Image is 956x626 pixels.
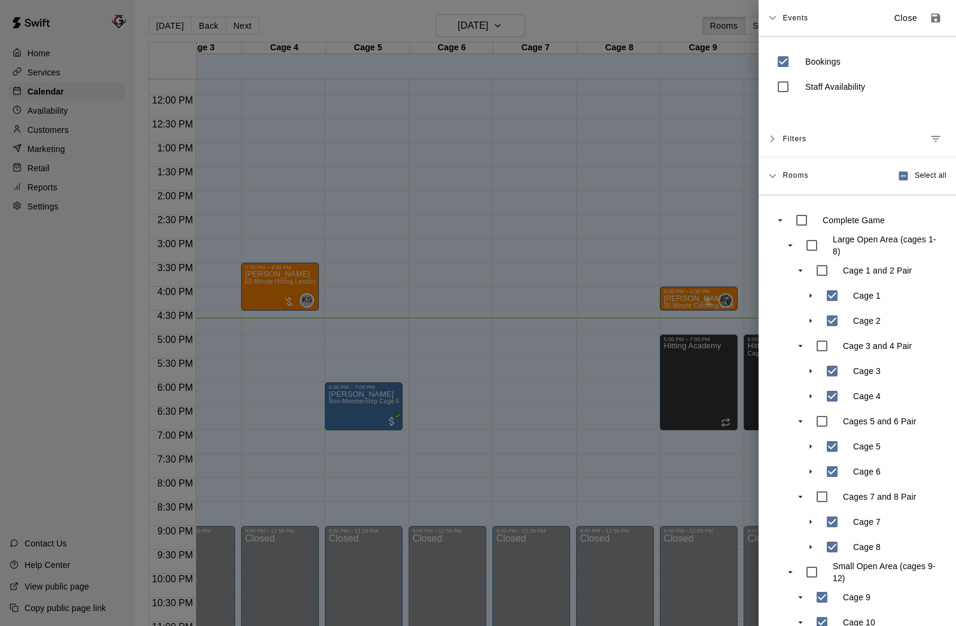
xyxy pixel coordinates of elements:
span: Rooms [783,170,808,180]
p: Cages 7 and 8 Pair [843,491,917,503]
button: Save as default view [925,7,946,29]
span: Filters [783,128,806,150]
button: Close sidebar [887,8,925,28]
p: Cages 5 and 6 Pair [843,415,917,427]
p: Cage 8 [853,541,881,553]
p: Cage 7 [853,516,881,528]
div: FiltersManage filters [759,121,956,157]
p: Cage 2 [853,315,881,327]
p: Complete Game [823,214,885,226]
button: Manage filters [925,128,946,150]
p: Close [894,12,918,25]
div: RoomsSelect all [759,157,956,195]
span: Events [783,7,808,29]
p: Cage 1 and 2 Pair [843,265,912,276]
span: Select all [915,170,946,182]
p: Cage 4 [853,390,881,402]
p: Bookings [805,56,841,68]
p: Large Open Area (cages 1-8) [833,233,939,257]
p: Cage 5 [853,440,881,452]
p: Small Open Area (cages 9-12) [833,560,939,584]
p: Cage 9 [843,591,870,603]
p: Cage 3 and 4 Pair [843,340,912,352]
p: Cage 1 [853,290,881,302]
p: Cage 3 [853,365,881,377]
p: Cage 6 [853,466,881,478]
p: Staff Availability [805,81,865,93]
